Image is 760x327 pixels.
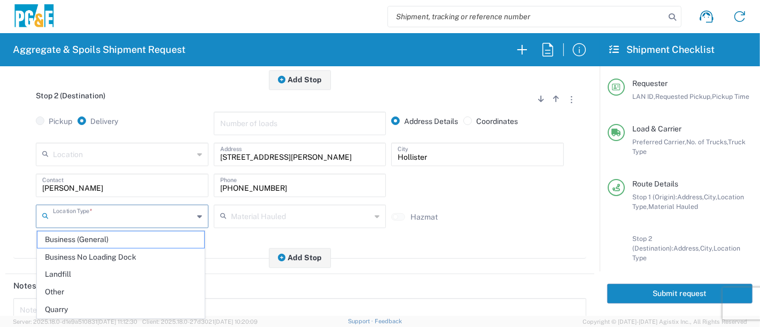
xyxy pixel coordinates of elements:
[673,244,700,252] span: Address,
[348,318,375,324] a: Support
[686,138,728,146] span: No. of Trucks,
[410,212,438,222] label: Hazmat
[388,6,665,27] input: Shipment, tracking or reference number
[13,43,185,56] h2: Aggregate & Spoils Shipment Request
[632,180,678,188] span: Route Details
[37,284,205,300] span: Other
[632,124,681,133] span: Load & Carrier
[269,248,331,268] button: Add Stop
[704,193,717,201] span: City,
[677,193,704,201] span: Address,
[13,318,137,325] span: Server: 2025.18.0-d1e9a510831
[609,43,715,56] h2: Shipment Checklist
[37,301,205,318] span: Quarry
[632,235,673,252] span: Stop 2 (Destination):
[13,4,56,29] img: pge
[463,116,518,126] label: Coordinates
[97,318,137,325] span: [DATE] 11:12:30
[607,284,753,303] button: Submit request
[13,281,36,291] h2: Notes
[632,92,655,100] span: LAN ID,
[391,116,458,126] label: Address Details
[632,193,677,201] span: Stop 1 (Origin):
[583,317,747,326] span: Copyright © [DATE]-[DATE] Agistix Inc., All Rights Reserved
[712,92,749,100] span: Pickup Time
[37,266,205,283] span: Landfill
[37,231,205,248] span: Business (General)
[37,249,205,266] span: Business No Loading Dock
[655,92,712,100] span: Requested Pickup,
[214,318,258,325] span: [DATE] 10:20:09
[632,79,668,88] span: Requester
[375,318,402,324] a: Feedback
[36,91,105,100] span: Stop 2 (Destination)
[269,70,331,90] button: Add Stop
[632,138,686,146] span: Preferred Carrier,
[142,318,258,325] span: Client: 2025.18.0-27d3021
[700,244,714,252] span: City,
[648,203,698,211] span: Material Hauled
